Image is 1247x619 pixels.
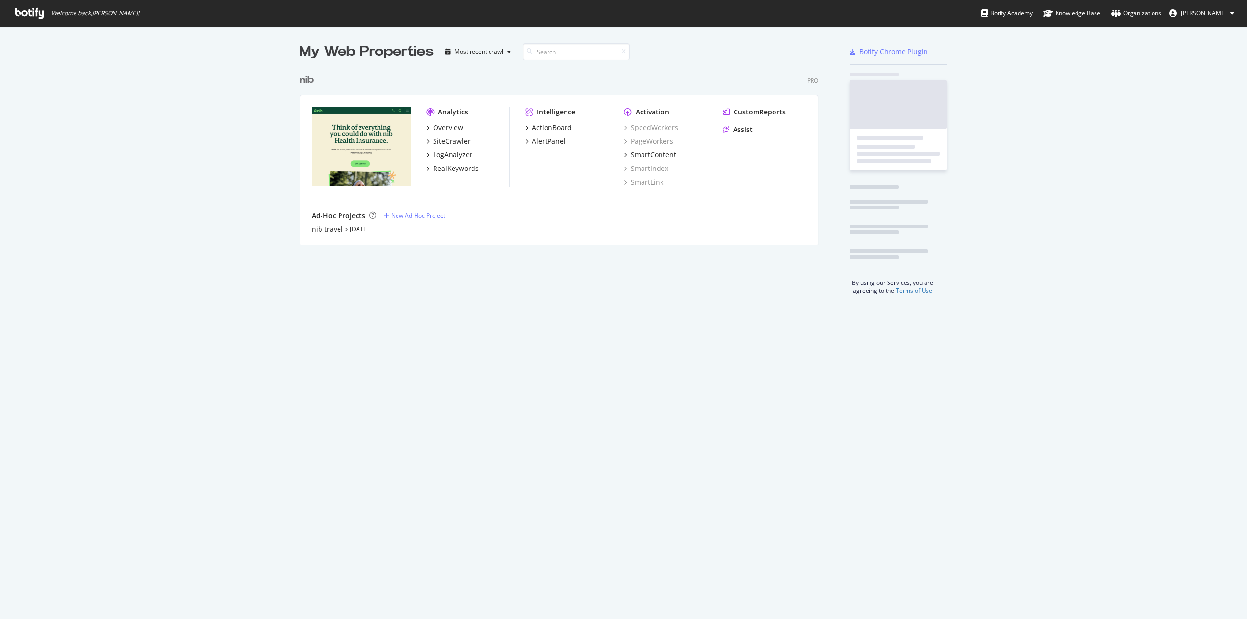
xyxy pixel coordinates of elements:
div: CustomReports [734,107,786,117]
a: New Ad-Hoc Project [384,211,445,220]
div: LogAnalyzer [433,150,472,160]
a: nib travel [312,225,343,234]
a: SmartIndex [624,164,668,173]
button: Most recent crawl [441,44,515,59]
a: SiteCrawler [426,136,471,146]
div: SiteCrawler [433,136,471,146]
a: Overview [426,123,463,132]
div: Most recent crawl [454,49,503,55]
a: SmartLink [624,177,663,187]
a: RealKeywords [426,164,479,173]
a: AlertPanel [525,136,566,146]
div: Intelligence [537,107,575,117]
div: nib [300,73,314,87]
a: PageWorkers [624,136,673,146]
div: grid [300,61,826,245]
div: My Web Properties [300,42,434,61]
a: [DATE] [350,225,369,233]
div: Ad-Hoc Projects [312,211,365,221]
div: Pro [807,76,818,85]
div: Organizations [1111,8,1161,18]
a: CustomReports [723,107,786,117]
div: AlertPanel [532,136,566,146]
a: nib [300,73,318,87]
div: Knowledge Base [1043,8,1100,18]
button: [PERSON_NAME] [1161,5,1242,21]
a: Botify Chrome Plugin [850,47,928,56]
a: Assist [723,125,753,134]
div: Activation [636,107,669,117]
div: Analytics [438,107,468,117]
div: Overview [433,123,463,132]
a: Terms of Use [896,286,932,295]
a: LogAnalyzer [426,150,472,160]
div: ActionBoard [532,123,572,132]
a: SmartContent [624,150,676,160]
div: By using our Services, you are agreeing to the [837,274,947,295]
a: SpeedWorkers [624,123,678,132]
input: Search [523,43,630,60]
div: Botify Academy [981,8,1033,18]
div: Assist [733,125,753,134]
span: Welcome back, [PERSON_NAME] ! [51,9,139,17]
img: www.nib.com.au [312,107,411,186]
div: Botify Chrome Plugin [859,47,928,56]
a: ActionBoard [525,123,572,132]
div: SmartContent [631,150,676,160]
span: Callan Hoppe [1181,9,1227,17]
div: RealKeywords [433,164,479,173]
div: New Ad-Hoc Project [391,211,445,220]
